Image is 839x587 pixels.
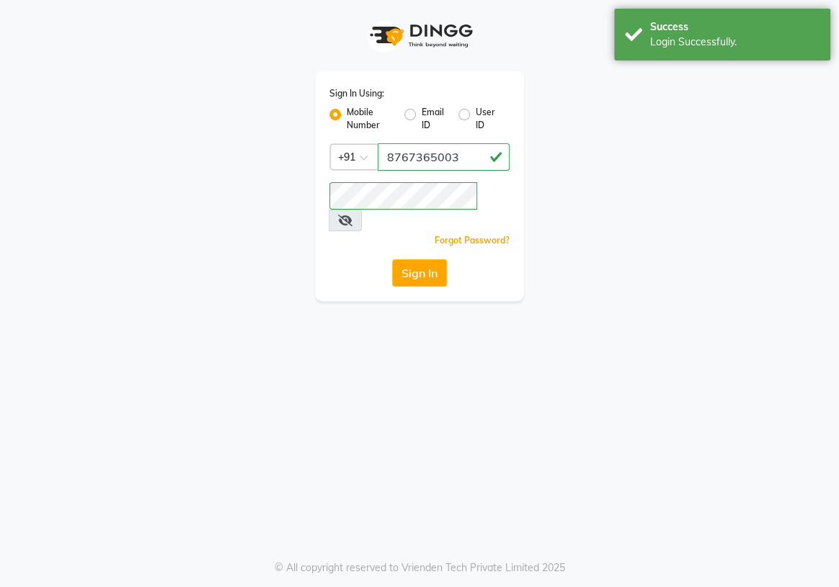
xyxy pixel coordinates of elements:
[476,106,498,132] label: User ID
[650,35,820,50] div: Login Successfully.
[392,259,447,287] button: Sign In
[650,19,820,35] div: Success
[435,235,510,246] a: Forgot Password?
[422,106,446,132] label: Email ID
[347,106,393,132] label: Mobile Number
[329,182,477,210] input: Username
[362,14,477,57] img: logo1.svg
[378,143,510,171] input: Username
[329,87,384,100] label: Sign In Using:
